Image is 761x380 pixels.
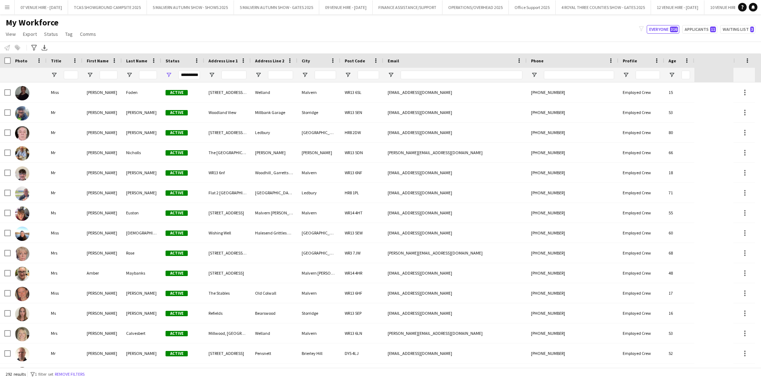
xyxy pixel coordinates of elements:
span: Tag [65,31,73,37]
div: Employed Crew [618,143,664,162]
span: 1 filter set [35,371,53,377]
span: Title [51,58,61,63]
button: Open Filter Menu [388,72,394,78]
app-action-btn: Advanced filters [30,43,38,52]
span: Address Line 2 [255,58,284,63]
span: Email [388,58,399,63]
div: WR13 6NF [340,163,383,182]
div: [PERSON_NAME] [82,343,122,363]
span: Active [166,271,188,276]
button: Applicants11 [682,25,717,34]
button: 12 VENUE HIRE - [DATE] [651,0,704,14]
div: Employed Crew [618,123,664,142]
img: Alison Priest [15,227,29,241]
div: [PERSON_NAME] [122,283,161,303]
span: Active [166,231,188,236]
span: Address Line 1 [209,58,238,63]
div: [EMAIL_ADDRESS][DOMAIN_NAME] [383,343,527,363]
span: Active [166,130,188,136]
input: Address Line 2 Filter Input [268,71,293,79]
span: 11 [710,27,716,32]
div: Storridge [297,303,340,323]
button: Waiting list3 [720,25,755,34]
span: City [302,58,310,63]
div: [PERSON_NAME] [251,143,297,162]
div: [EMAIL_ADDRESS][DOMAIN_NAME] [383,263,527,283]
div: Mrs [47,323,82,343]
div: Euston [122,203,161,223]
span: Phone [531,58,544,63]
div: [STREET_ADDRESS] [204,263,251,283]
div: [EMAIL_ADDRESS][DOMAIN_NAME] [383,223,527,243]
button: 10 VENUE HIRE - [DATE] [704,0,758,14]
div: Welland [251,323,297,343]
div: [STREET_ADDRESS] [204,343,251,363]
div: 55 [664,203,694,223]
img: Andrea Calvesbert [15,327,29,341]
button: 09 VENUE HIRE - [DATE] [319,0,373,14]
div: [PERSON_NAME] [82,103,122,122]
div: [EMAIL_ADDRESS][DOMAIN_NAME] [383,163,527,182]
div: Employed Crew [618,223,664,243]
span: Active [166,150,188,156]
span: Profile [623,58,637,63]
button: 5 MALVERN AUTUMN SHOW - SHOWS 2025 [147,0,234,14]
div: [GEOGRAPHIC_DATA], [GEOGRAPHIC_DATA] [297,223,340,243]
button: FINANCE ASSISTANCE/SUPPORT [373,0,442,14]
div: Flat 2 [GEOGRAPHIC_DATA] [204,183,251,203]
a: Tag [62,29,76,39]
img: Alex Smith [15,166,29,181]
div: [PHONE_NUMBER] [527,343,618,363]
div: 53 [664,323,694,343]
div: The Stables [204,283,251,303]
div: [STREET_ADDRESS][PERSON_NAME] [204,243,251,263]
img: Andrew Bannister [15,347,29,361]
div: Malvern [297,203,340,223]
div: [PERSON_NAME] [122,183,161,203]
div: Employed Crew [618,283,664,303]
div: Employed Crew [618,82,664,102]
a: View [3,29,19,39]
button: 4 ROYAL THREE COUNTIES SHOW - GATES 2025 [556,0,651,14]
div: Woodland View [204,103,251,122]
button: Open Filter Menu [209,72,215,78]
span: 316 [670,27,678,32]
input: Last Name Filter Input [139,71,157,79]
div: [EMAIL_ADDRESS][DOMAIN_NAME] [383,303,527,323]
div: Employed Crew [618,243,664,263]
a: Comms [77,29,99,39]
div: [STREET_ADDRESS][PERSON_NAME] [204,82,251,102]
span: Active [166,210,188,216]
div: HR8 2DW [340,123,383,142]
button: Office Support 2025 [509,0,556,14]
div: 68 [664,243,694,263]
div: [DEMOGRAPHIC_DATA] [122,223,161,243]
div: [PERSON_NAME] [82,283,122,303]
img: Amelia Alcott [15,287,29,301]
button: Open Filter Menu [51,72,57,78]
button: Open Filter Menu [669,72,675,78]
div: [PHONE_NUMBER] [527,203,618,223]
div: [EMAIL_ADDRESS][DOMAIN_NAME] [383,183,527,203]
div: [PERSON_NAME] [122,103,161,122]
div: Ms [47,203,82,223]
input: Age Filter Input [681,71,690,79]
div: 16 [664,303,694,323]
div: Malvern [PERSON_NAME] [297,263,340,283]
button: Open Filter Menu [345,72,351,78]
div: [PHONE_NUMBER] [527,243,618,263]
img: Adam Greaves [15,106,29,120]
span: Photo [15,58,27,63]
div: Mrs [47,243,82,263]
span: Status [166,58,180,63]
div: WR13 5EN [340,103,383,122]
div: Malvern [297,82,340,102]
div: Millbank Garage [251,103,297,122]
div: Welland [251,82,297,102]
button: 5 MALVERN AUTUMN SHOW - GATES 2025 [234,0,319,14]
span: View [6,31,16,37]
div: Mr [47,103,82,122]
span: Active [166,331,188,336]
div: 48 [664,263,694,283]
div: [PERSON_NAME] [82,223,122,243]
